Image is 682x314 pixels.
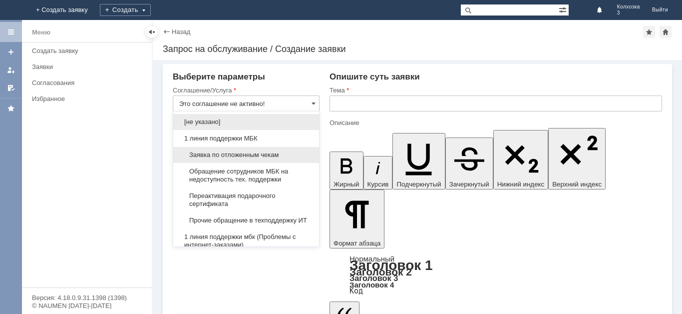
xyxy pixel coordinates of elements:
a: Согласования [28,75,150,90]
div: Избранное [32,95,135,102]
span: Жирный [334,180,359,188]
span: Переактивация подарочного сертификата [179,192,313,208]
button: Зачеркнутый [445,137,493,189]
div: Создать [100,4,151,16]
button: Формат абзаца [330,189,384,248]
button: Жирный [330,151,363,189]
span: Прочие обращение в техподдержку ИТ [179,216,313,224]
span: 1 линия поддержки мбк (Проблемы с интернет-заказами) [179,233,313,249]
div: Версия: 4.18.0.9.31.1398 (1398) [32,294,142,301]
span: Колхозка [617,4,640,10]
div: Согласования [32,79,146,86]
span: Зачеркнутый [449,180,489,188]
a: Мои согласования [3,80,19,96]
span: Курсив [367,180,389,188]
span: 1 линия поддержки МБК [179,134,313,142]
a: Назад [172,28,190,35]
div: © NAUMEN [DATE]-[DATE] [32,302,142,309]
button: Нижний индекс [493,130,549,189]
button: Подчеркнутый [392,133,445,189]
a: Заголовок 3 [349,273,398,282]
span: Верхний индекс [552,180,602,188]
button: Верхний индекс [548,128,606,189]
span: Формат абзаца [334,239,380,247]
a: Код [349,286,363,295]
a: Мои заявки [3,62,19,78]
div: Меню [32,26,50,38]
span: Расширенный поиск [559,4,569,14]
a: Заголовок 2 [349,266,412,277]
span: [не указано] [179,118,313,126]
a: Создать заявку [28,43,150,58]
div: Запрос на обслуживание / Создание заявки [163,44,672,54]
a: Создать заявку [3,44,19,60]
div: Тема [330,87,660,93]
div: Сделать домашней страницей [660,26,672,38]
span: Заявка по отложенным чекам [179,151,313,159]
span: 3 [617,10,640,16]
a: Нормальный [349,254,394,263]
div: Добавить в избранное [643,26,655,38]
span: Подчеркнутый [396,180,441,188]
div: Соглашение/Услуга [173,87,318,93]
div: Описание [330,119,660,126]
div: Скрыть меню [146,26,158,38]
button: Курсив [363,156,393,189]
a: Заголовок 1 [349,257,433,273]
a: Заголовок 4 [349,280,394,289]
span: Нижний индекс [497,180,545,188]
div: Формат абзаца [330,255,662,294]
a: Заявки [28,59,150,74]
span: Обращение сотрудников МБК на недоступность тех. поддержки [179,167,313,183]
div: Заявки [32,63,146,70]
span: Выберите параметры [173,72,265,81]
div: Создать заявку [32,47,146,54]
span: Опишите суть заявки [330,72,420,81]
